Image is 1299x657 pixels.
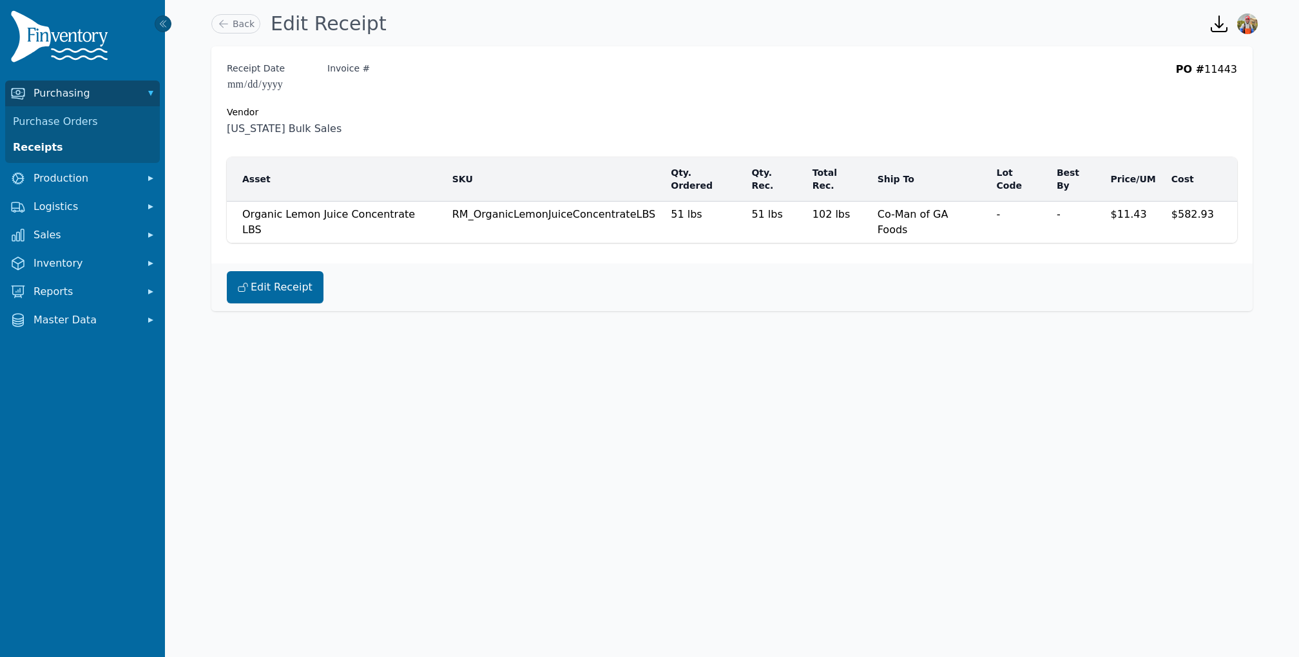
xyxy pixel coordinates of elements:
[227,106,1237,119] div: Vendor
[5,194,160,220] button: Logistics
[5,307,160,333] button: Master Data
[744,157,804,202] th: Qty. Rec.
[5,251,160,276] button: Inventory
[5,166,160,191] button: Production
[870,157,989,202] th: Ship To
[1103,157,1164,202] th: Price/UM
[989,157,1049,202] th: Lot Code
[445,157,664,202] th: SKU
[34,171,137,186] span: Production
[242,208,415,236] span: Organic Lemon Juice Concentrate LBS
[1176,63,1204,75] span: PO #
[10,10,113,68] img: Finventory
[1171,208,1214,220] span: $582.93
[8,135,157,160] a: Receipts
[227,62,285,75] label: Receipt Date
[1237,14,1258,34] img: Sera Wheeler
[227,271,323,303] button: Edit Receipt
[34,256,137,271] span: Inventory
[34,86,137,101] span: Purchasing
[34,199,137,214] span: Logistics
[327,62,370,75] label: Invoice #
[1176,62,1237,93] div: 11443
[1049,157,1103,202] th: Best By
[34,227,137,243] span: Sales
[805,157,870,202] th: Total Rec.
[997,208,1001,220] span: -
[271,12,387,35] h1: Edit Receipt
[5,279,160,305] button: Reports
[805,202,870,243] td: 102 lbs
[227,157,445,202] th: Asset
[751,208,782,220] span: 51 lbs
[34,284,137,300] span: Reports
[5,222,160,248] button: Sales
[663,157,744,202] th: Qty. Ordered
[1164,157,1222,202] th: Cost
[1111,208,1147,220] span: $11.43
[227,121,1237,137] span: [US_STATE] Bulk Sales
[445,202,664,243] td: RM_OrganicLemonJuiceConcentrateLBS
[8,109,157,135] a: Purchase Orders
[1057,208,1061,220] span: -
[878,208,948,236] span: Co-Man of GA Foods
[211,14,260,33] a: Back
[671,208,702,220] span: 51 lbs
[5,81,160,106] button: Purchasing
[34,312,137,328] span: Master Data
